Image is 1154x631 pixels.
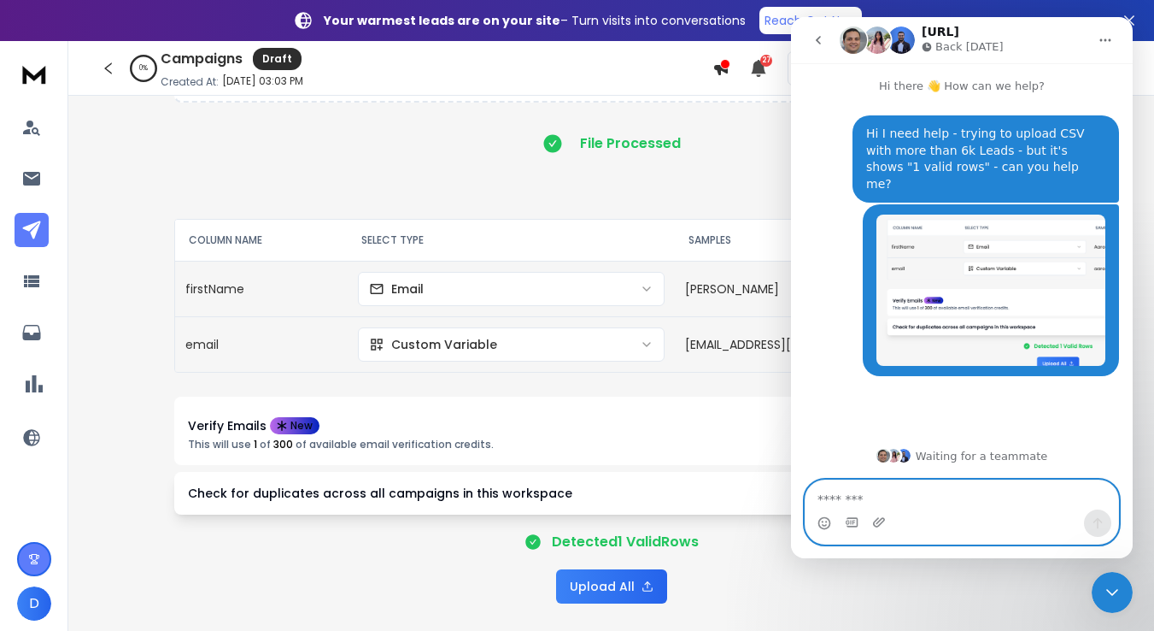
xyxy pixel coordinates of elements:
div: Draft [253,48,302,70]
p: Verify Emails [188,420,267,432]
p: [DATE] 03:03 PM [222,74,303,88]
td: firstName [175,261,348,316]
h1: Campaigns [161,49,243,69]
button: D [17,587,51,621]
td: [EMAIL_ADDRESS][DOMAIN_NAME] [675,316,1048,372]
label: Check for duplicates across all campaigns in this workspace [188,487,572,499]
span: 300 [273,437,293,451]
iframe: Intercom live chat [1092,572,1133,613]
td: email [175,316,348,372]
strong: Your warmest leads are on your site [324,12,560,29]
button: Upload All [556,569,667,604]
div: New [270,417,319,434]
span: 27 [760,55,772,67]
p: 0 % [139,63,148,74]
div: Email [369,280,424,298]
iframe: Intercom live chat [791,17,1133,558]
p: Reach Out Now [764,12,857,29]
th: COLUMN NAME [175,220,348,261]
span: 1 [254,437,257,451]
p: – Turn visits into conversations [324,12,746,29]
p: Created At: [161,75,219,89]
td: [PERSON_NAME] [675,261,1048,316]
div: Custom Variable [369,336,497,353]
img: logo [17,58,51,90]
a: Reach Out Now [759,7,862,34]
p: Detected 1 Valid Rows [552,532,699,552]
p: This will use of of available email verification credits. [188,438,494,451]
p: File Processed [580,133,681,154]
th: SAMPLES [675,220,1048,261]
th: SELECT TYPE [348,220,675,261]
